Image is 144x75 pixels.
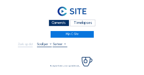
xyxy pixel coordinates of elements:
[18,42,33,46] input: Zoek op datum 󰅀
[49,20,69,26] div: Camera's
[51,31,94,38] a: Mijn C-Site
[70,20,95,26] div: Timelapses
[58,7,86,16] img: C-SITE Logo
[50,65,80,67] span: Bezig met laden, even geduld aub...
[18,6,126,18] a: C-SITE Logo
